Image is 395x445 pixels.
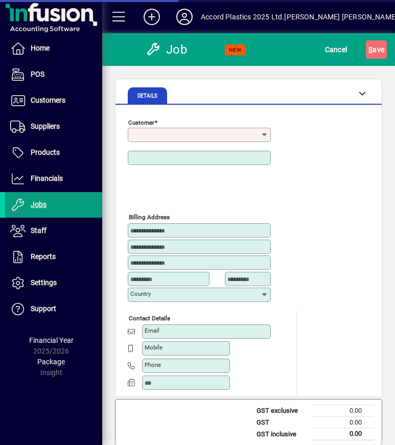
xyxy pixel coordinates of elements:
[366,40,387,59] button: Save
[31,278,57,287] span: Settings
[322,40,350,59] button: Cancel
[5,62,102,87] a: POS
[5,218,102,244] a: Staff
[168,8,201,26] button: Profile
[368,41,384,58] span: ave
[5,36,102,61] a: Home
[313,416,374,428] td: 0.00
[31,122,60,130] span: Suppliers
[145,361,161,368] mat-label: Phone
[251,405,313,417] td: GST exclusive
[31,252,56,261] span: Reports
[5,114,102,139] a: Suppliers
[135,8,168,26] button: Add
[31,200,47,208] span: Jobs
[31,44,50,52] span: Home
[368,45,373,54] span: S
[201,9,284,25] div: Accord Plastics 2025 Ltd.
[251,428,313,440] td: GST inclusive
[5,296,102,322] a: Support
[130,290,151,297] mat-label: Country
[5,140,102,166] a: Products
[325,41,347,58] span: Cancel
[37,358,65,366] span: Package
[313,428,374,440] td: 0.00
[146,41,189,58] div: Job
[145,344,162,351] mat-label: Mobile
[29,336,74,344] span: Financial Year
[5,270,102,296] a: Settings
[31,70,44,78] span: POS
[251,416,313,428] td: GST
[229,46,242,53] span: NEW
[128,119,154,126] mat-label: Customer
[31,305,56,313] span: Support
[5,166,102,192] a: Financials
[31,226,47,235] span: Staff
[31,96,65,104] span: Customers
[313,405,374,417] td: 0.00
[5,88,102,113] a: Customers
[5,244,102,270] a: Reports
[137,93,157,99] span: Details
[145,327,159,334] mat-label: Email
[31,174,63,182] span: Financials
[31,148,60,156] span: Products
